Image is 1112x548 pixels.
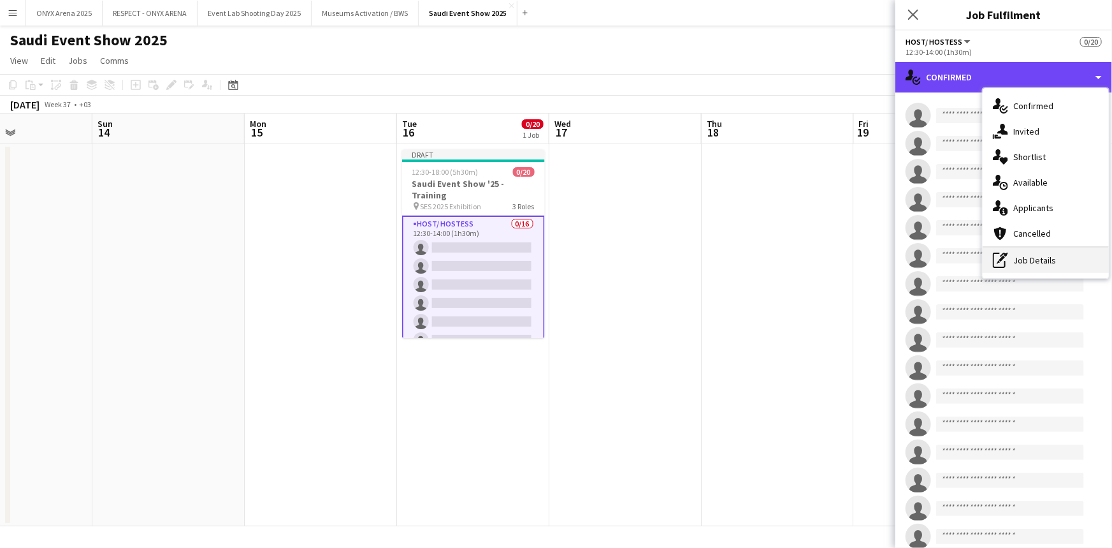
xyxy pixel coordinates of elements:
span: View [10,55,28,66]
span: 16 [400,125,417,140]
span: 17 [552,125,571,140]
span: Comms [100,55,129,66]
h1: Saudi Event Show 2025 [10,31,168,50]
span: Week 37 [42,100,74,109]
div: Available [983,170,1109,195]
div: 1 Job [523,130,543,140]
span: 14 [96,125,113,140]
span: 3 Roles [513,202,535,211]
div: Draft [402,149,545,159]
span: 0/20 [522,119,544,129]
app-job-card: Draft12:30-18:00 (5h30m)0/20Saudi Event Show '25 - Training SES 2025 Exhibition3 RolesHost/ Hoste... [402,149,545,338]
div: Invited [983,119,1109,144]
a: Jobs [63,52,92,69]
span: Tue [402,118,417,130]
span: Mon [250,118,266,130]
span: 15 [248,125,266,140]
span: Wed [554,118,571,130]
span: 19 [857,125,869,140]
a: Comms [95,52,134,69]
div: Cancelled [983,221,1109,246]
span: 18 [705,125,723,140]
button: RESPECT - ONYX ARENA [103,1,198,26]
button: Museums Activation / BWS [312,1,419,26]
div: Confirmed [895,62,1112,93]
span: 0/20 [513,167,535,177]
h3: Saudi Event Show '25 - Training [402,178,545,201]
button: ONYX Arena 2025 [26,1,103,26]
div: 12:30-14:00 (1h30m) [906,47,1102,57]
button: Event Lab Shooting Day 2025 [198,1,312,26]
app-card-role: Host/ Hostess0/1612:30-14:00 (1h30m) [402,216,545,539]
button: Host/ Hostess [906,37,972,47]
span: Jobs [68,55,87,66]
a: View [5,52,33,69]
h3: Job Fulfilment [895,6,1112,23]
span: 0/20 [1080,37,1102,47]
a: Edit [36,52,61,69]
span: Edit [41,55,55,66]
span: Thu [707,118,723,130]
span: Fri [859,118,869,130]
span: Sun [97,118,113,130]
div: Applicants [983,195,1109,221]
div: +03 [79,100,91,109]
button: Saudi Event Show 2025 [419,1,517,26]
span: SES 2025 Exhibition [421,202,482,211]
span: Host/ Hostess [906,37,962,47]
div: Shortlist [983,144,1109,170]
div: [DATE] [10,98,40,111]
span: 12:30-18:00 (5h30m) [412,167,479,177]
div: Confirmed [983,93,1109,119]
div: Job Details [983,248,1109,273]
